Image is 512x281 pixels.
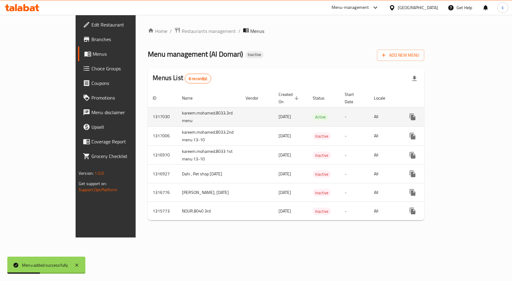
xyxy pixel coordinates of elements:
[78,32,161,47] a: Branches
[313,114,328,121] span: Active
[340,107,369,126] td: -
[313,208,331,215] span: Inactive
[369,202,400,220] td: All
[177,183,241,202] td: [PERSON_NAME], [DATE]
[420,204,435,218] button: Change Status
[313,189,331,196] span: Inactive
[91,65,156,72] span: Choice Groups
[91,36,156,43] span: Branches
[148,165,177,183] td: 1316927
[340,165,369,183] td: -
[238,27,240,35] li: /
[420,129,435,143] button: Change Status
[148,146,177,165] td: 1316970
[369,165,400,183] td: All
[340,183,369,202] td: -
[279,170,291,178] span: [DATE]
[313,113,328,121] div: Active
[91,109,156,116] span: Menu disclaimer
[22,262,68,269] div: Menu added successfully
[93,50,156,58] span: Menus
[313,94,332,102] span: Status
[79,186,117,194] a: Support.OpsPlatform
[369,146,400,165] td: All
[246,94,266,102] span: Vendor
[374,94,393,102] span: Locale
[91,138,156,145] span: Coverage Report
[279,113,291,121] span: [DATE]
[279,207,291,215] span: [DATE]
[170,27,172,35] li: /
[185,74,211,83] div: Total records count
[420,185,435,200] button: Change Status
[340,126,369,146] td: -
[313,152,331,159] span: Inactive
[153,94,164,102] span: ID
[78,61,161,76] a: Choice Groups
[345,91,362,105] span: Start Date
[405,185,420,200] button: more
[79,180,107,188] span: Get support on:
[377,50,424,61] button: Add New Menu
[177,165,241,183] td: Dahi , Pet shop [DATE]
[78,47,161,61] a: Menus
[407,71,422,86] div: Export file
[313,171,331,178] span: Inactive
[250,27,264,35] span: Menus
[148,27,424,35] nav: breadcrumb
[405,129,420,143] button: more
[405,167,420,181] button: more
[182,94,201,102] span: Name
[369,126,400,146] td: All
[279,151,291,159] span: [DATE]
[78,90,161,105] a: Promotions
[245,51,264,58] div: Inactive
[94,169,104,177] span: 1.0.0
[78,76,161,90] a: Coupons
[78,134,161,149] a: Coverage Report
[369,107,400,126] td: All
[332,4,369,11] div: Menu-management
[420,167,435,181] button: Change Status
[279,91,300,105] span: Created On
[279,188,291,196] span: [DATE]
[340,146,369,165] td: -
[148,47,243,61] span: Menu management ( Al Domari )
[148,183,177,202] td: 1316776
[313,133,331,140] span: Inactive
[78,120,161,134] a: Upsell
[177,202,241,220] td: NOUR.8040 3rd
[502,4,504,11] span: k
[153,73,211,83] h2: Menus List
[398,4,438,11] div: [GEOGRAPHIC_DATA]
[340,202,369,220] td: -
[185,76,211,82] span: 6 record(s)
[177,146,241,165] td: kareem.mohamed.8033 1st menu 13-10
[148,107,177,126] td: 1317030
[279,132,291,140] span: [DATE]
[177,107,241,126] td: kareem.mohamed.8033.3rd menu
[405,148,420,163] button: more
[91,21,156,28] span: Edit Restaurant
[91,94,156,101] span: Promotions
[382,51,419,59] span: Add New Menu
[148,89,469,221] table: enhanced table
[420,110,435,124] button: Change Status
[182,27,236,35] span: Restaurants management
[400,89,469,107] th: Actions
[78,17,161,32] a: Edit Restaurant
[177,126,241,146] td: kareem.mohamed.8033.2nd menu 13-10
[174,27,236,35] a: Restaurants management
[405,204,420,218] button: more
[420,148,435,163] button: Change Status
[405,110,420,124] button: more
[78,105,161,120] a: Menu disclaimer
[369,183,400,202] td: All
[79,169,94,177] span: Version:
[148,202,177,220] td: 1315773
[91,153,156,160] span: Grocery Checklist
